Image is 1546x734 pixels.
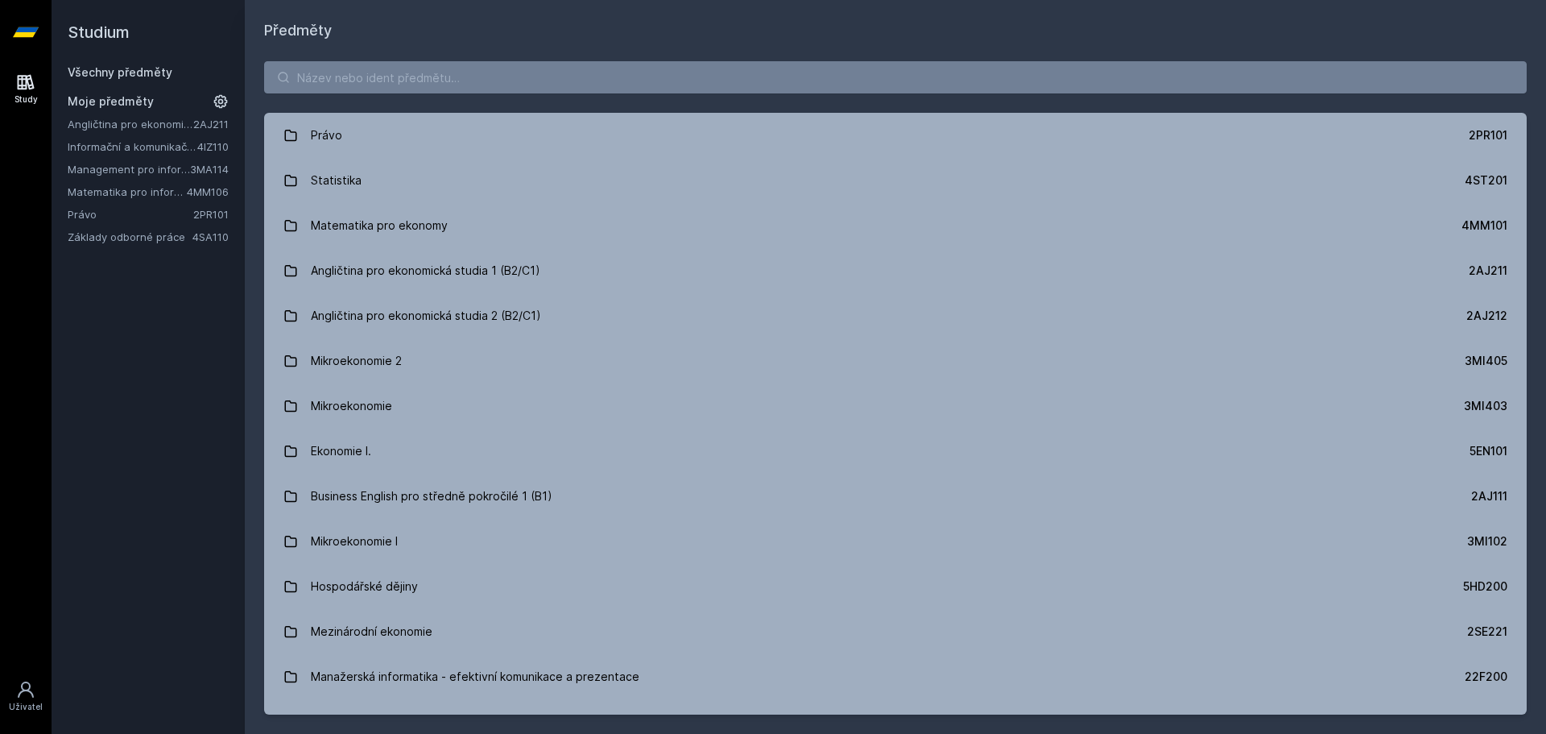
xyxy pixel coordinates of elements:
a: Všechny předměty [68,65,172,79]
a: Study [3,64,48,114]
div: Manažerská informatika - efektivní komunikace a prezentace [311,661,639,693]
a: Manažerská informatika - efektivní komunikace a prezentace 22F200 [264,654,1527,699]
div: Právo [311,119,342,151]
a: Angličtina pro ekonomická studia 1 (B2/C1) 2AJ211 [264,248,1527,293]
div: 2AJ212 [1466,308,1507,324]
div: Business English pro středně pokročilé 1 (B1) [311,480,552,512]
a: 3MA114 [190,163,229,176]
div: 3MI403 [1464,398,1507,414]
div: Matematika pro ekonomy [311,209,448,242]
div: 3MI405 [1465,353,1507,369]
div: Study [14,93,38,106]
a: Právo [68,206,193,222]
a: 2AJ211 [193,118,229,131]
a: Matematika pro ekonomy 4MM101 [264,203,1527,248]
input: Název nebo ident předmětu… [264,61,1527,93]
a: Matematika pro informatiky [68,184,187,200]
div: Hospodářské dějiny [311,570,418,603]
div: 4MM101 [1461,218,1507,234]
div: 1FU201 [1469,714,1507,730]
div: 2PR101 [1469,127,1507,143]
a: Informační a komunikační technologie [68,139,197,155]
a: 2PR101 [193,208,229,221]
a: Business English pro středně pokročilé 1 (B1) 2AJ111 [264,474,1527,519]
div: Mikroekonomie 2 [311,345,402,377]
a: Mezinárodní ekonomie 2SE221 [264,609,1527,654]
div: 2SE221 [1467,624,1507,640]
div: Mezinárodní ekonomie [311,616,432,648]
a: Statistika 4ST201 [264,158,1527,203]
div: 5HD200 [1463,578,1507,595]
a: 4SA110 [192,230,229,243]
a: Management pro informatiky a statistiky [68,161,190,177]
a: Uživatel [3,672,48,721]
div: Statistika [311,164,362,197]
a: Mikroekonomie 3MI403 [264,384,1527,429]
a: Ekonomie I. 5EN101 [264,429,1527,474]
div: 22F200 [1465,669,1507,685]
a: Mikroekonomie I 3MI102 [264,519,1527,564]
a: Angličtina pro ekonomická studia 1 (B2/C1) [68,116,193,132]
div: Ekonomie I. [311,435,371,467]
div: Mikroekonomie I [311,525,398,558]
div: 5EN101 [1470,443,1507,459]
div: Uživatel [9,701,43,713]
div: Mikroekonomie [311,390,392,422]
span: Moje předměty [68,93,154,110]
a: 4MM106 [187,185,229,198]
a: Právo 2PR101 [264,113,1527,158]
div: 3MI102 [1467,533,1507,549]
a: Hospodářské dějiny 5HD200 [264,564,1527,609]
div: 2AJ111 [1471,488,1507,504]
div: 2AJ211 [1469,263,1507,279]
a: Angličtina pro ekonomická studia 2 (B2/C1) 2AJ212 [264,293,1527,338]
div: Angličtina pro ekonomická studia 1 (B2/C1) [311,255,540,287]
a: Základy odborné práce [68,229,192,245]
h1: Předměty [264,19,1527,42]
a: 4IZ110 [197,140,229,153]
div: 4ST201 [1465,172,1507,189]
div: Angličtina pro ekonomická studia 2 (B2/C1) [311,300,541,332]
a: Mikroekonomie 2 3MI405 [264,338,1527,384]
